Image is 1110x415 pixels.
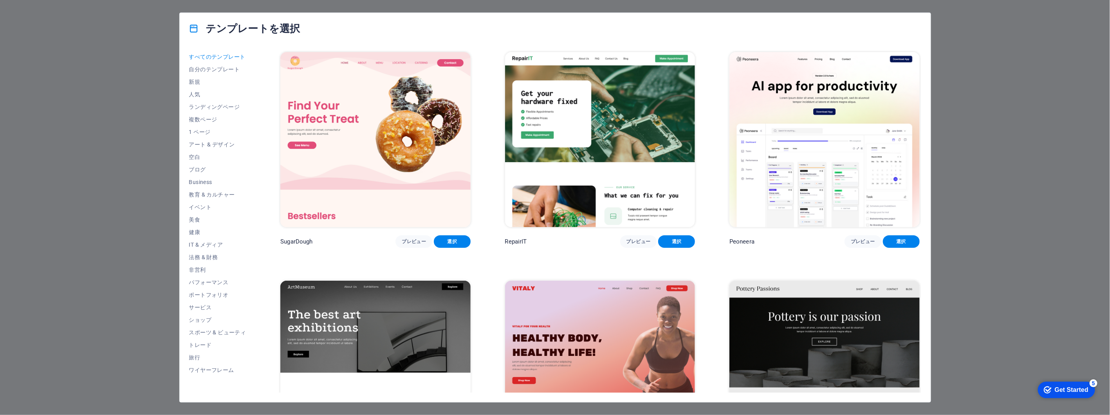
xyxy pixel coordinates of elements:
[189,91,246,97] span: 人気
[189,304,246,310] span: サービス
[189,263,246,276] button: 非営利
[189,217,246,223] span: 美食
[189,276,246,289] button: パフォーマンス
[189,226,246,238] button: 健康
[189,251,246,263] button: 法務 & 財務
[189,367,246,373] span: ワイヤーフレーム
[189,79,246,85] span: 新規
[889,238,913,245] span: 選択
[189,126,246,138] button: 1 ページ
[189,138,246,151] button: アート & デザイン
[851,238,875,245] span: プレビュー
[729,52,919,227] img: Peoneera
[505,52,695,227] img: RepairIT
[280,238,312,245] p: SugarDough
[189,267,246,273] span: 非営利
[58,2,66,9] div: 5
[658,235,695,248] button: 選択
[189,229,246,235] span: 健康
[189,66,246,72] span: 自分のテンプレート
[395,235,432,248] button: プレビュー
[189,329,246,336] span: スポーツ & ビューティ
[189,76,246,88] button: 新規
[883,235,920,248] button: 選択
[729,238,754,245] p: Peoneera
[189,254,246,260] span: 法務 & 財務
[189,339,246,351] button: トレード
[189,154,246,160] span: 空白
[189,314,246,326] button: ショップ
[189,213,246,226] button: 美食
[189,351,246,364] button: 旅行
[189,176,246,188] button: Business
[189,188,246,201] button: 教育 & カルチャー
[189,191,246,198] span: 教育 & カルチャー
[189,63,246,76] button: 自分のテンプレート
[434,235,471,248] button: 選択
[189,51,246,63] button: すべてのテンプレート
[189,292,246,298] span: ポートフォリオ
[189,113,246,126] button: 複数ページ
[189,242,246,248] span: IT & メディア
[189,201,246,213] button: イベント
[189,22,300,35] h4: テンプレートを選択
[189,354,246,361] span: 旅行
[189,289,246,301] button: ポートフォリオ
[189,129,246,135] span: 1 ページ
[189,163,246,176] button: ブログ
[189,326,246,339] button: スポーツ & ビューティ
[189,238,246,251] button: IT & メディア
[189,301,246,314] button: サービス
[189,101,246,113] button: ランディングページ
[189,104,246,110] span: ランディングページ
[189,317,246,323] span: ショップ
[189,342,246,348] span: トレード
[402,238,426,245] span: プレビュー
[505,238,527,245] p: RepairIT
[664,238,689,245] span: 選択
[189,364,246,376] button: ワイヤーフレーム
[189,166,246,173] span: ブログ
[189,279,246,285] span: パフォーマンス
[189,54,246,60] span: すべてのテンプレート
[189,179,246,185] span: Business
[189,141,246,148] span: アート & デザイン
[440,238,464,245] span: 選択
[845,235,881,248] button: プレビュー
[23,9,57,16] div: Get Started
[189,151,246,163] button: 空白
[189,116,246,123] span: 複数ページ
[6,4,63,20] div: Get Started 5 items remaining, 0% complete
[189,88,246,101] button: 人気
[189,204,246,210] span: イベント
[280,52,470,227] img: SugarDough
[620,235,657,248] button: プレビュー
[626,238,651,245] span: プレビュー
